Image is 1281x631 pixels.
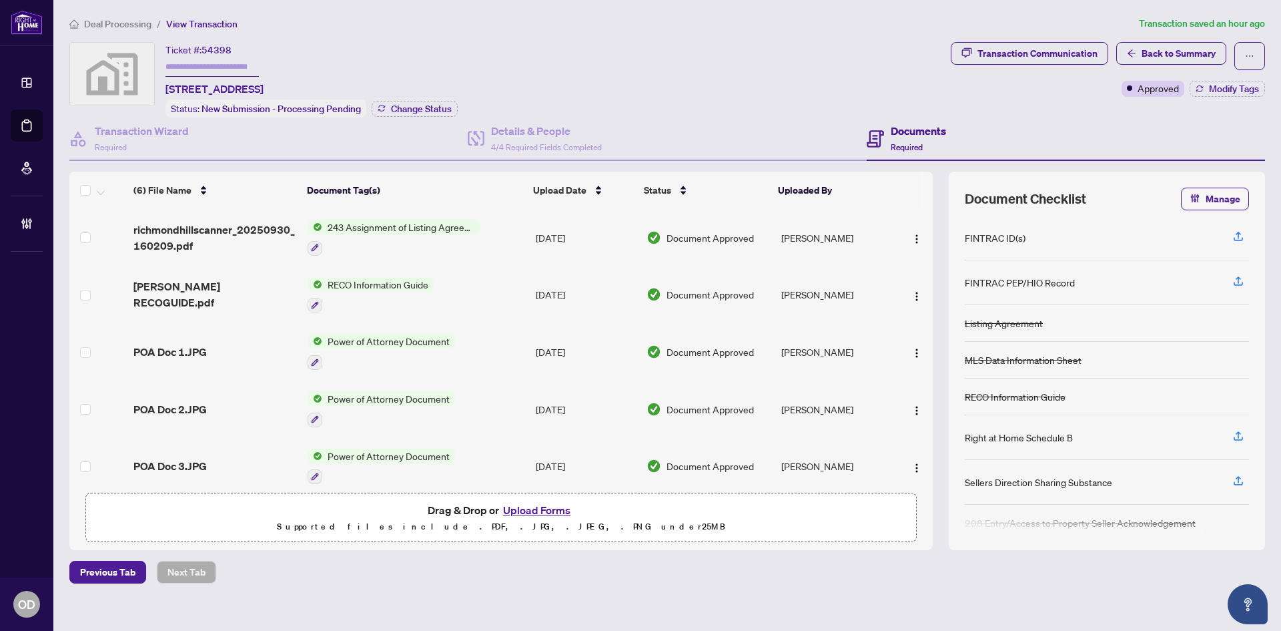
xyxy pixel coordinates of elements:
div: Ticket #: [165,42,232,57]
img: Logo [911,348,922,359]
div: Right at Home Schedule B [965,430,1073,445]
button: Logo [906,284,927,305]
span: RECO Information Guide [322,277,434,292]
span: POA Doc 3.JPG [133,458,207,474]
span: [STREET_ADDRESS] [165,81,264,97]
td: [PERSON_NAME] [776,438,895,495]
span: Change Status [391,104,452,114]
span: ellipsis [1245,51,1254,61]
img: Status Icon [308,277,322,292]
span: Required [95,142,127,152]
span: Previous Tab [80,562,135,583]
div: Listing Agreement [965,316,1043,331]
article: Transaction saved an hour ago [1139,16,1265,31]
button: Status IconPower of Attorney Document [308,391,455,427]
span: Approved [1138,81,1179,95]
th: Document Tag(s) [302,172,528,209]
img: Document Status [647,287,661,302]
span: [PERSON_NAME] RECOGUIDE.pdf [133,278,297,310]
img: Status Icon [308,220,322,234]
div: Transaction Communication [977,43,1098,64]
span: Back to Summary [1142,43,1216,64]
span: Power of Attorney Document [322,334,455,349]
span: Deal Processing [84,18,151,30]
button: Transaction Communication [951,42,1108,65]
span: Document Approved [667,459,754,473]
td: [DATE] [530,323,641,381]
td: [DATE] [530,209,641,266]
span: Power of Attorney Document [322,449,455,463]
button: Modify Tags [1190,81,1265,97]
h4: Transaction Wizard [95,123,189,139]
img: Status Icon [308,391,322,406]
td: [PERSON_NAME] [776,323,895,381]
button: Status IconPower of Attorney Document [308,449,455,485]
button: Change Status [372,101,458,117]
span: Document Approved [667,345,754,359]
button: Next Tab [157,561,216,584]
th: Status [638,172,773,209]
span: View Transaction [166,18,238,30]
td: [DATE] [530,381,641,438]
span: Upload Date [533,183,586,198]
button: Logo [906,455,927,477]
img: Status Icon [308,334,322,349]
td: [DATE] [530,438,641,495]
span: OD [18,595,35,614]
span: home [69,19,79,29]
img: Document Status [647,345,661,359]
td: [PERSON_NAME] [776,381,895,438]
span: richmondhillscanner_20250930_160209.pdf [133,222,297,254]
span: (6) File Name [133,183,191,198]
span: POA Doc 1.JPG [133,344,207,360]
img: Document Status [647,459,661,473]
span: Power of Attorney Document [322,391,455,406]
div: RECO Information Guide [965,389,1065,404]
td: [DATE] [530,266,641,324]
span: Modify Tags [1209,84,1259,93]
th: Uploaded By [773,172,891,209]
button: Back to Summary [1116,42,1226,65]
span: Document Approved [667,287,754,302]
span: Document Checklist [965,190,1086,208]
td: [PERSON_NAME] [776,266,895,324]
button: Open asap [1228,584,1268,624]
span: New Submission - Processing Pending [201,103,361,115]
th: (6) File Name [128,172,302,209]
img: logo [11,10,43,35]
td: [PERSON_NAME] [776,209,895,266]
img: Document Status [647,402,661,417]
h4: Details & People [491,123,602,139]
div: FINTRAC PEP/HIO Record [965,275,1075,290]
span: Status [644,183,671,198]
img: Status Icon [308,449,322,463]
div: FINTRAC ID(s) [965,230,1025,245]
img: svg%3e [70,43,154,106]
span: Drag & Drop orUpload FormsSupported files include .PDF, .JPG, .JPEG, .PNG under25MB [86,493,916,543]
img: Logo [911,405,922,416]
button: Status IconPower of Attorney Document [308,334,455,370]
button: Logo [906,341,927,363]
span: Document Approved [667,402,754,417]
span: POA Doc 2.JPG [133,401,207,417]
img: Logo [911,234,922,244]
span: Manage [1206,188,1240,210]
li: / [157,16,161,31]
span: Document Approved [667,230,754,245]
button: Upload Forms [499,501,574,519]
span: arrow-left [1127,49,1136,58]
button: Status Icon243 Assignment of Listing Agreement - Authority to Offer for Sale [308,220,480,256]
button: Logo [906,399,927,420]
button: Status IconRECO Information Guide [308,277,434,313]
img: Document Status [647,230,661,245]
div: Status: [165,99,366,118]
span: 243 Assignment of Listing Agreement - Authority to Offer for Sale [322,220,480,234]
button: Previous Tab [69,561,146,584]
button: Logo [906,227,927,248]
span: 54398 [201,44,232,56]
div: Sellers Direction Sharing Substance [965,475,1112,489]
p: Supported files include .PDF, .JPG, .JPEG, .PNG under 25 MB [94,519,908,535]
img: Logo [911,463,922,473]
button: Manage [1181,188,1249,210]
h4: Documents [891,123,946,139]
